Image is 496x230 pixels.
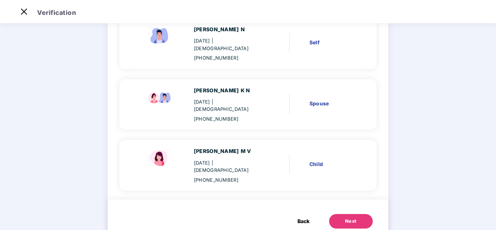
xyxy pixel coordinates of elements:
[194,54,263,62] div: [PHONE_NUMBER]
[194,86,263,94] div: [PERSON_NAME] K N
[345,218,357,225] div: Next
[309,100,355,108] div: Spouse
[194,176,263,184] div: [PHONE_NUMBER]
[194,147,263,155] div: [PERSON_NAME] M V
[194,98,263,113] div: [DATE]
[290,214,317,229] button: Back
[309,160,355,168] div: Child
[309,39,355,47] div: Self
[194,159,263,174] div: [DATE]
[145,147,174,168] img: svg+xml;base64,PHN2ZyBpZD0iQ2hpbGRfZmVtYWxlX2ljb24iIHhtbG5zPSJodHRwOi8vd3d3LnczLm9yZy8yMDAwL3N2Zy...
[194,115,263,123] div: [PHONE_NUMBER]
[297,217,309,225] span: Back
[194,25,263,33] div: [PERSON_NAME] N
[194,38,249,51] span: | [DEMOGRAPHIC_DATA]
[194,37,263,52] div: [DATE]
[145,25,174,46] img: svg+xml;base64,PHN2ZyBpZD0iRW1wbG95ZWVfbWFsZSIgeG1sbnM9Imh0dHA6Ly93d3cudzMub3JnLzIwMDAvc3ZnIiB3aW...
[145,86,174,107] img: svg+xml;base64,PHN2ZyB4bWxucz0iaHR0cDovL3d3dy53My5vcmcvMjAwMC9zdmciIHdpZHRoPSI5Ny44OTciIGhlaWdodD...
[329,214,373,229] button: Next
